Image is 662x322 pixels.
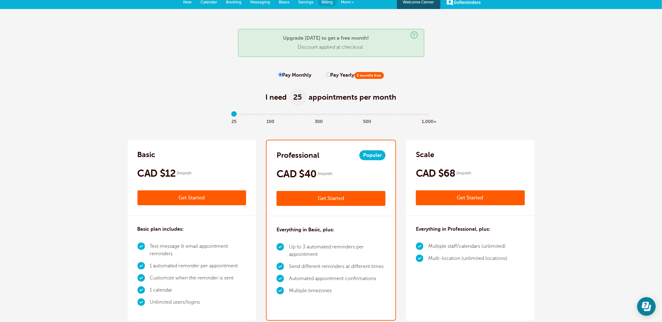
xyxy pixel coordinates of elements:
li: Multi-location (unlimited locations) [428,252,507,265]
iframe: Resource center [637,297,656,316]
span: /month [317,170,332,178]
label: Pay Yearly [326,72,384,78]
input: Pay Monthly [278,73,282,77]
span: CAD $68 [416,167,456,179]
a: Get Started [416,190,525,205]
li: Text message & email appointment reminders [150,240,246,260]
span: appointments per month [309,92,397,102]
span: 1,000+ [422,117,434,125]
h2: Professional [277,150,319,160]
h3: Everything in Professional, plus: [416,225,490,233]
li: Unlimited users/logins [150,296,246,308]
li: 1 calendar [150,284,246,296]
h2: Basic [137,150,155,160]
span: I need [266,92,287,102]
span: × [411,31,418,39]
span: 300 [313,117,325,125]
li: Customize when the reminder is sent [150,272,246,284]
p: Discount applied at checkout. [245,44,418,50]
li: Multiple staff/calendars (unlimited) [428,240,507,252]
li: Send different reminders at different times [289,261,385,273]
li: 1 automated reminder per appointment [150,260,246,272]
li: Multiple timezones [289,285,385,297]
label: Pay Monthly [278,72,312,78]
li: Up to 3 automated reminders per appointment [289,241,385,261]
span: 500 [361,117,373,125]
span: 2 months free [354,72,384,79]
h2: Scale [416,150,434,160]
h3: Everything in Basic, plus: [277,226,334,234]
a: Get Started [277,191,385,206]
span: 25 [228,117,240,125]
span: /month [177,170,191,177]
input: Pay Yearly2 months free [326,73,331,77]
li: Automated appointment confirmations [289,273,385,285]
span: /month [456,170,471,177]
span: CAD $12 [137,167,176,179]
span: Popular [359,150,385,160]
span: CAD $40 [277,168,317,180]
h3: Basic plan includes: [137,225,184,233]
a: Get Started [137,190,246,205]
span: 100 [264,117,277,125]
span: 25 [290,88,306,106]
strong: Upgrade [DATE] to get a free month! [283,35,369,41]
